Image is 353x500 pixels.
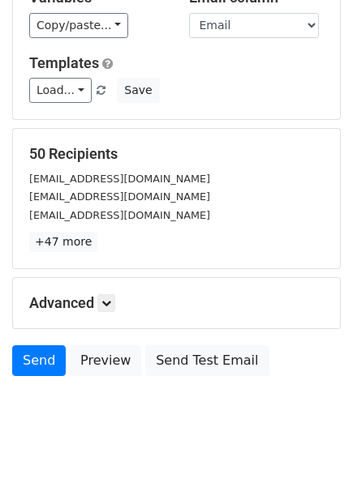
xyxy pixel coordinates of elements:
[29,209,210,221] small: [EMAIL_ADDRESS][DOMAIN_NAME]
[272,422,353,500] div: Widget de chat
[145,345,269,376] a: Send Test Email
[29,13,128,38] a: Copy/paste...
[29,294,324,312] h5: Advanced
[272,422,353,500] iframe: Chat Widget
[29,173,210,185] small: [EMAIL_ADDRESS][DOMAIN_NAME]
[29,54,99,71] a: Templates
[29,190,210,203] small: [EMAIL_ADDRESS][DOMAIN_NAME]
[29,232,97,252] a: +47 more
[29,78,92,103] a: Load...
[29,145,324,163] h5: 50 Recipients
[70,345,141,376] a: Preview
[12,345,66,376] a: Send
[117,78,159,103] button: Save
